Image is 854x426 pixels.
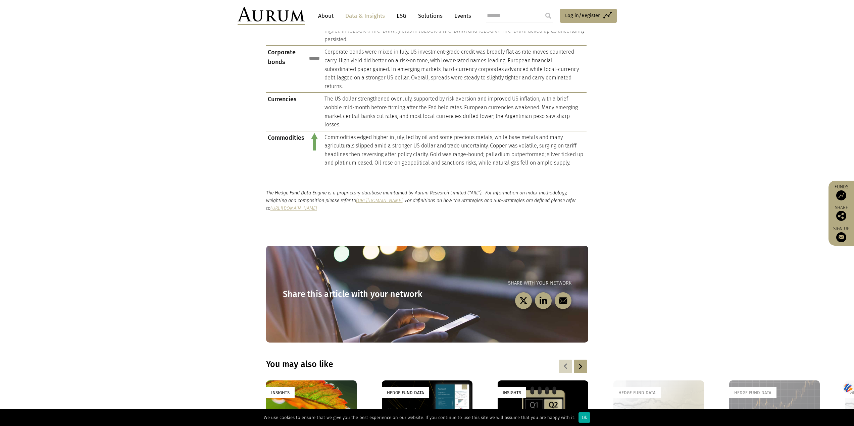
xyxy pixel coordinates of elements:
td: Corporate bonds [266,46,306,93]
img: svg+xml;base64,PHN2ZyB3aWR0aD0iNDQiIGhlaWdodD0iNDQiIHZpZXdCb3g9IjAgMCA0NCA0NCIgZmlsbD0ibm9uZSIgeG... [843,381,854,394]
td: The US dollar strengthened over July, supported by risk aversion and improved US inflation, with ... [323,93,587,131]
h3: You may also like [266,359,502,369]
a: Data & Insights [342,10,388,22]
a: [URL][DOMAIN_NAME] [270,205,317,211]
img: email-black.svg [559,297,567,305]
img: Share this post [836,211,846,221]
td: Currencies [266,93,306,131]
td: Commodities edged higher in July, led by oil and some precious metals, while base metals and many... [323,131,587,169]
a: ESG [393,10,410,22]
div: Insights [498,387,526,398]
a: Log in/Register [560,9,617,23]
td: Corporate bonds were mixed in July. US investment-grade credit was broadly flat as rate moves cou... [323,46,587,93]
img: linkedin-black.svg [539,297,547,305]
a: About [315,10,337,22]
p: Share with your network [427,279,571,287]
img: Sign up to our newsletter [836,232,846,242]
h3: Share this article with your network [283,289,427,299]
a: Events [451,10,471,22]
a: Sign up [832,226,851,242]
div: Hedge Fund Data [382,387,429,398]
div: Insights [266,387,295,398]
p: The Hedge Fund Data Engine is a proprietary database maintained by Aurum Research Limited (“ARL”)... [266,189,588,212]
a: [URL][DOMAIN_NAME] [356,198,403,203]
div: Ok [579,412,590,423]
img: Access Funds [836,190,846,200]
img: Aurum [238,7,305,25]
div: Hedge Fund Data [613,387,661,398]
img: twitter-black.svg [519,297,528,305]
div: Share [832,205,851,221]
input: Submit [542,9,555,22]
td: Commodities [266,131,306,169]
span: Log in/Register [565,11,600,19]
div: Hedge Fund Data [729,387,776,398]
a: Solutions [415,10,446,22]
a: Funds [832,184,851,200]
